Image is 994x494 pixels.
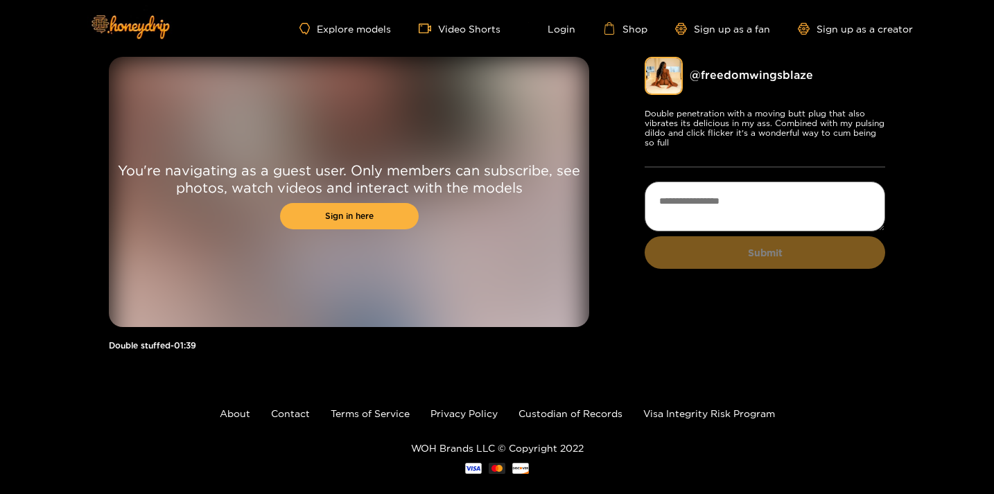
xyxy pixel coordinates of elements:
[675,23,770,35] a: Sign up as a fan
[430,408,498,418] a: Privacy Policy
[645,109,885,148] p: Double penetration with a moving butt plug that also vibrates its delicious in my ass. Combined w...
[280,203,419,229] a: Sign in here
[299,23,391,35] a: Explore models
[528,22,575,35] a: Login
[419,22,438,35] span: video-camera
[645,236,885,269] button: Submit
[643,408,775,418] a: Visa Integrity Risk Program
[419,22,500,35] a: Video Shorts
[331,408,410,418] a: Terms of Service
[109,161,589,196] p: You're navigating as a guest user. Only members can subscribe, see photos, watch videos and inter...
[690,69,813,81] a: @ freedomwingsblaze
[798,23,913,35] a: Sign up as a creator
[220,408,250,418] a: About
[603,22,647,35] a: Shop
[518,408,622,418] a: Custodian of Records
[645,57,683,95] img: freedomwingsblaze
[109,341,589,351] h1: Double stuffed - 01:39
[271,408,310,418] a: Contact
